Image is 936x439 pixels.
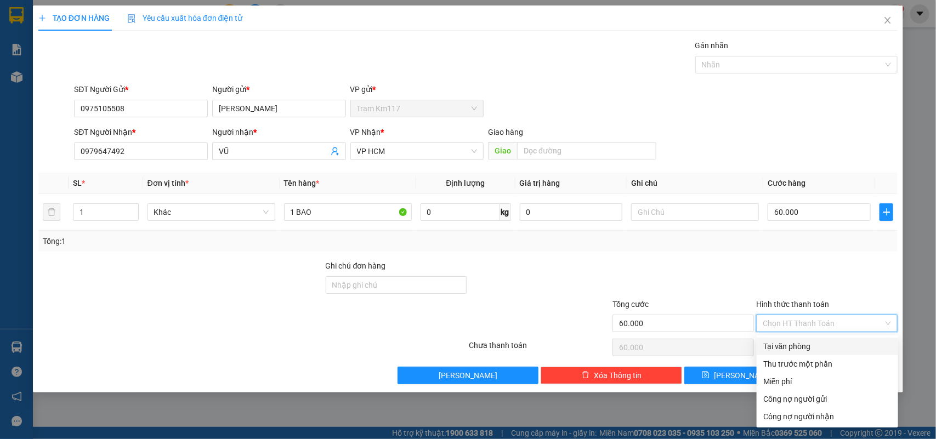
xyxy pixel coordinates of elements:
div: Người nhận [212,126,346,138]
img: icon [127,14,136,23]
span: plus [38,14,46,22]
input: Dọc đường [517,142,656,159]
span: Tên hàng [284,179,320,187]
span: Định lượng [446,179,485,187]
div: Người gửi [212,83,346,95]
span: save [702,371,710,380]
span: delete [582,371,589,380]
div: Công nợ người nhận [763,411,892,423]
div: VP HCM [105,9,181,22]
span: VP Nhận [350,128,381,136]
span: Giao hàng [488,128,523,136]
div: QT VIỆT [PERSON_NAME] [9,22,97,49]
div: SĐT Người Nhận [74,126,208,138]
span: Tổng cước [612,300,649,309]
span: SL [73,179,82,187]
span: plus [880,208,893,216]
div: Trạm Km117 [9,9,97,22]
input: Ghi chú đơn hàng [326,276,467,294]
div: Thu trước một phần [763,358,892,370]
input: 0 [520,203,623,221]
span: TẠO ĐƠN HÀNG [38,14,110,22]
span: [PERSON_NAME] [714,369,773,381]
button: delete [43,203,60,221]
label: Gán nhãn [695,41,729,50]
div: Cước gửi hàng sẽ được ghi vào công nợ của người gửi [757,390,898,408]
span: Trạm Km117 [357,100,478,117]
div: 0768999238 [105,36,181,51]
div: CHỊ BÌNH [105,22,181,36]
input: Ghi Chú [631,203,759,221]
div: Công nợ người gửi [763,393,892,405]
span: Nhận: [105,10,131,22]
div: Tổng: 1 [43,235,362,247]
div: Miễn phí [763,375,892,387]
button: deleteXóa Thông tin [541,367,682,384]
input: VD: Bàn, Ghế [284,203,412,221]
button: [PERSON_NAME] [398,367,539,384]
span: [PERSON_NAME] [439,369,497,381]
button: save[PERSON_NAME] [684,367,790,384]
div: Cước gửi hàng sẽ được ghi vào công nợ của người nhận [757,408,898,425]
span: Đã TT : [8,72,39,83]
div: Chưa thanh toán [468,339,612,358]
div: SĐT Người Gửi [74,83,208,95]
div: 0357771667 [9,49,97,64]
th: Ghi chú [627,173,763,194]
span: Giá trị hàng [520,179,560,187]
label: Hình thức thanh toán [756,300,829,309]
span: VP HCM [357,143,478,159]
span: close [883,16,892,25]
span: Cước hàng [768,179,805,187]
span: kg [500,203,511,221]
div: VP gửi [350,83,484,95]
span: Giao [488,142,517,159]
span: Yêu cầu xuất hóa đơn điện tử [127,14,243,22]
div: 20.000 [8,71,99,84]
span: Đơn vị tính [148,179,189,187]
span: user-add [331,147,339,156]
span: Khác [154,204,269,220]
div: Tại văn phòng [763,340,892,352]
label: Ghi chú đơn hàng [326,261,386,270]
button: plus [880,203,893,221]
button: Close [872,5,903,36]
span: Xóa Thông tin [594,369,642,381]
span: Gửi: [9,10,26,22]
